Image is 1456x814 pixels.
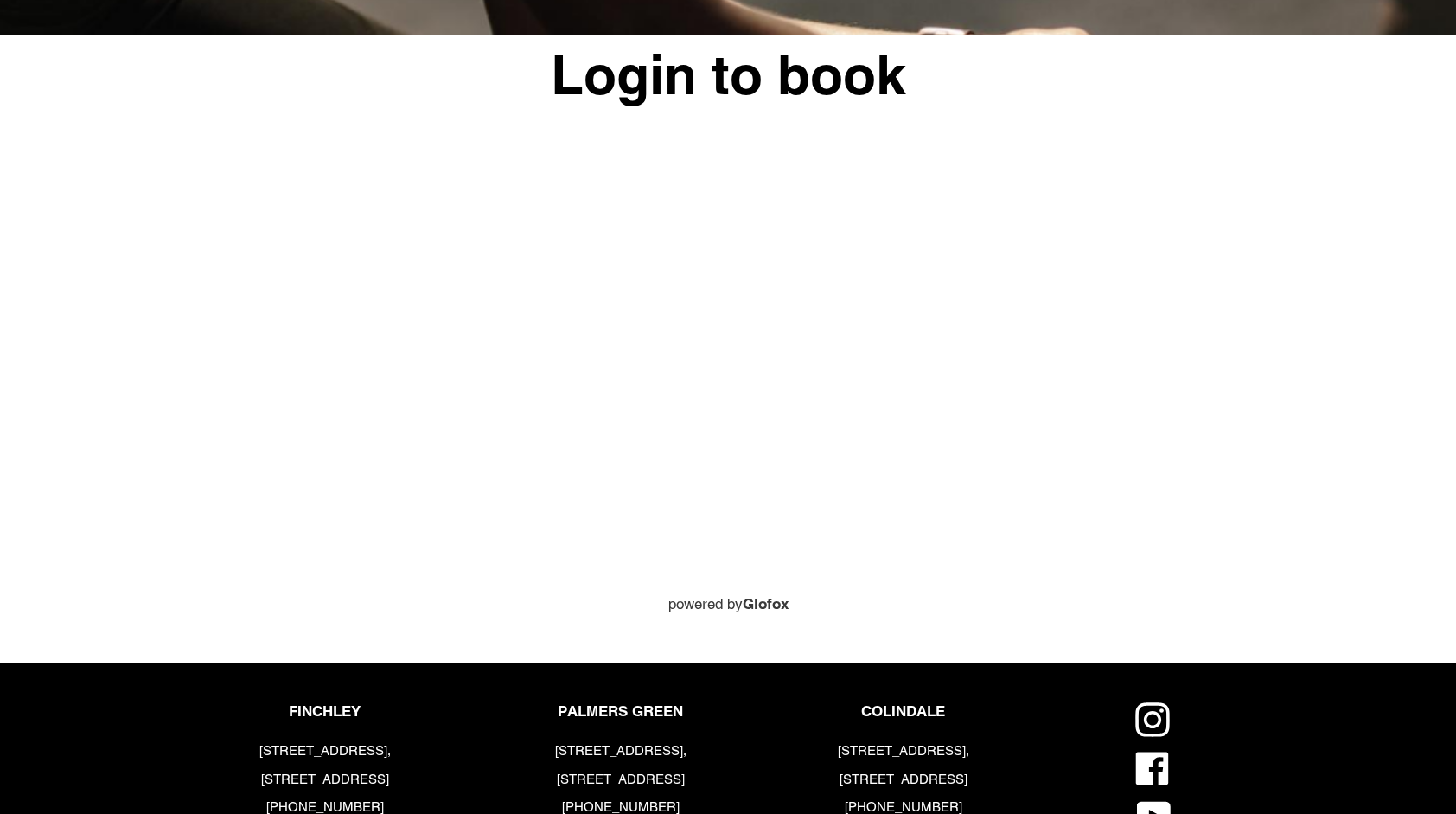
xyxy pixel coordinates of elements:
[552,702,688,720] p: PALMERS GREEN
[835,702,971,720] p: COLINDALE
[552,741,688,761] p: [STREET_ADDRESS],
[743,595,789,612] a: Glofox
[257,702,393,720] p: FINCHLEY
[552,770,688,790] p: [STREET_ADDRESS]
[257,116,1199,616] div: powered by
[835,741,971,761] p: [STREET_ADDRESS],
[546,35,910,116] span: Login to book
[257,741,393,761] p: [STREET_ADDRESS],
[257,770,393,790] p: [STREET_ADDRESS]
[835,770,971,790] p: [STREET_ADDRESS]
